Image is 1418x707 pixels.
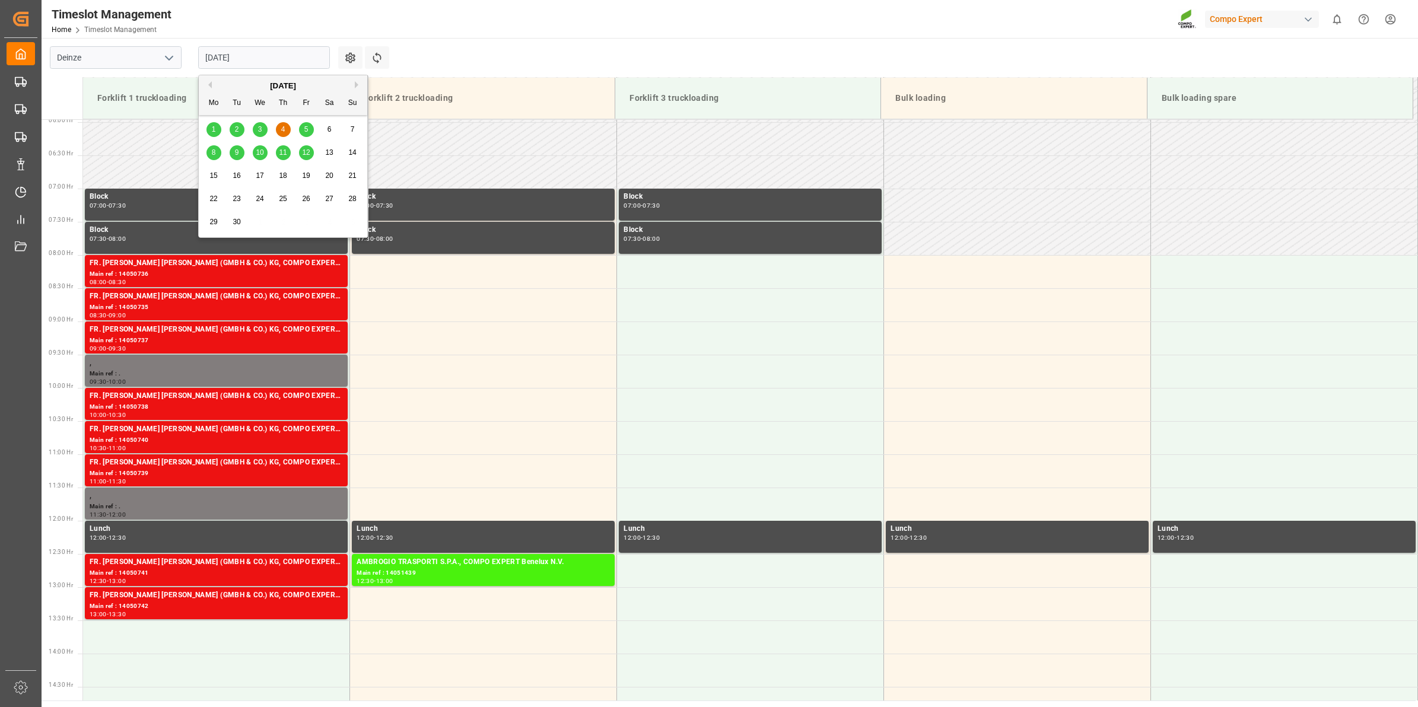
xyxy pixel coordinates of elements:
div: 09:00 [109,313,126,318]
div: 12:30 [90,578,107,584]
div: Main ref : . [90,502,343,512]
div: 12:00 [90,535,107,540]
div: 08:00 [643,236,660,241]
div: Choose Monday, September 22nd, 2025 [206,192,221,206]
span: 26 [302,195,310,203]
div: - [107,379,109,384]
div: 11:00 [90,479,107,484]
span: 12:30 Hr [49,549,73,555]
button: Compo Expert [1205,8,1324,30]
span: 9 [235,148,239,157]
div: FR. [PERSON_NAME] [PERSON_NAME] (GMBH & CO.) KG, COMPO EXPERT Benelux N.V. [90,423,343,435]
span: 30 [233,218,240,226]
span: 07:30 Hr [49,216,73,223]
div: Choose Tuesday, September 9th, 2025 [230,145,244,160]
div: - [107,313,109,318]
div: 13:30 [109,612,126,617]
div: Choose Monday, September 1st, 2025 [206,122,221,137]
div: Main ref : 14050738 [90,402,343,412]
div: - [107,578,109,584]
span: 14 [348,148,356,157]
div: Forklift 2 truckloading [359,87,605,109]
div: Choose Wednesday, September 10th, 2025 [253,145,268,160]
span: 07:00 Hr [49,183,73,190]
div: - [1175,535,1177,540]
button: show 0 new notifications [1324,6,1350,33]
div: 12:30 [643,535,660,540]
div: - [107,412,109,418]
div: Mo [206,96,221,111]
div: 08:00 [109,236,126,241]
div: Choose Friday, September 12th, 2025 [299,145,314,160]
div: , [90,357,343,369]
div: Forklift 3 truckloading [625,87,871,109]
span: 21 [348,171,356,180]
div: Lunch [90,523,343,535]
div: 07:30 [376,203,393,208]
span: 6 [328,125,332,133]
div: Fr [299,96,314,111]
div: 09:30 [90,379,107,384]
div: Main ref : 14050735 [90,302,343,313]
span: 08:30 Hr [49,283,73,289]
div: 12:00 [624,535,641,540]
div: Block [90,191,343,203]
div: Choose Sunday, September 28th, 2025 [345,192,360,206]
div: FR. [PERSON_NAME] [PERSON_NAME] (GMBH & CO.) KG, COMPO EXPERT Benelux N.V. [90,390,343,402]
div: FR. [PERSON_NAME] [PERSON_NAME] (GMBH & CO.) KG, COMPO EXPERT Benelux N.V. [90,291,343,302]
div: Choose Wednesday, September 17th, 2025 [253,168,268,183]
span: 20 [325,171,333,180]
div: Main ref : 14051439 [357,568,610,578]
div: Choose Saturday, September 13th, 2025 [322,145,337,160]
span: 11 [279,148,287,157]
div: Choose Thursday, September 4th, 2025 [276,122,291,137]
div: - [107,236,109,241]
div: Choose Tuesday, September 23rd, 2025 [230,192,244,206]
div: 12:30 [109,535,126,540]
div: Forklift 1 truckloading [93,87,339,109]
div: 09:30 [109,346,126,351]
div: Block [624,224,877,236]
span: 7 [351,125,355,133]
div: , [90,490,343,502]
div: 10:30 [90,445,107,451]
div: - [107,479,109,484]
div: 12:00 [109,512,126,517]
span: 09:00 Hr [49,316,73,323]
div: 12:00 [357,535,374,540]
div: 07:30 [109,203,126,208]
div: Main ref : . [90,369,343,379]
span: 19 [302,171,310,180]
div: 07:00 [624,203,641,208]
div: 13:00 [376,578,393,584]
div: Choose Sunday, September 7th, 2025 [345,122,360,137]
span: 4 [281,125,285,133]
div: FR. [PERSON_NAME] [PERSON_NAME] (GMBH & CO.) KG, COMPO EXPERT Benelux N.V. [90,257,343,269]
div: Block [90,224,343,236]
div: - [107,279,109,285]
div: Block [357,191,610,203]
span: 16 [233,171,240,180]
div: 11:30 [109,479,126,484]
div: Choose Tuesday, September 2nd, 2025 [230,122,244,137]
div: Choose Saturday, September 6th, 2025 [322,122,337,137]
div: Choose Wednesday, September 3rd, 2025 [253,122,268,137]
div: - [107,346,109,351]
div: - [107,512,109,517]
div: - [107,535,109,540]
div: Lunch [1158,523,1411,535]
div: Choose Friday, September 26th, 2025 [299,192,314,206]
span: 10:00 Hr [49,383,73,389]
div: 12:30 [357,578,374,584]
div: 11:00 [109,445,126,451]
div: Main ref : 14050740 [90,435,343,445]
div: - [107,612,109,617]
span: 15 [209,171,217,180]
div: 13:00 [90,612,107,617]
input: DD.MM.YYYY [198,46,330,69]
span: 28 [348,195,356,203]
span: 23 [233,195,240,203]
div: - [908,535,910,540]
span: 14:00 Hr [49,648,73,655]
div: 08:00 [90,279,107,285]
